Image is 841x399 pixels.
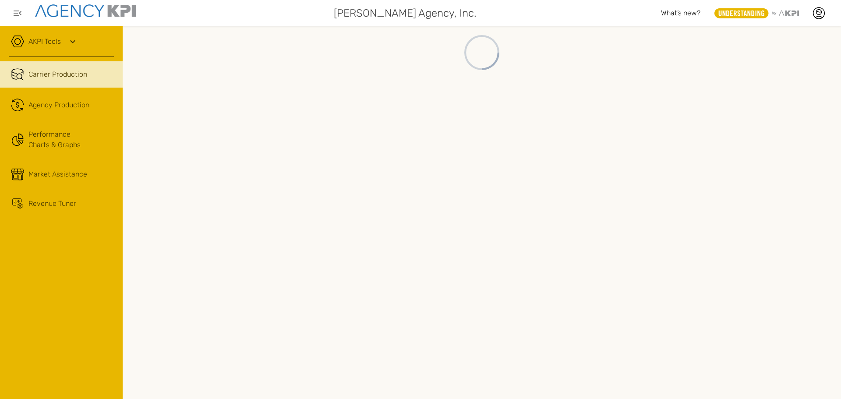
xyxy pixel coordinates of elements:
a: AKPI Tools [28,36,61,47]
img: agencykpi-logo-550x69-2d9e3fa8.png [35,4,136,17]
div: Market Assistance [28,169,87,180]
span: Agency Production [28,100,89,110]
span: What’s new? [661,9,700,17]
span: Carrier Production [28,69,87,80]
div: Revenue Tuner [28,198,76,209]
span: [PERSON_NAME] Agency, Inc. [334,5,477,21]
